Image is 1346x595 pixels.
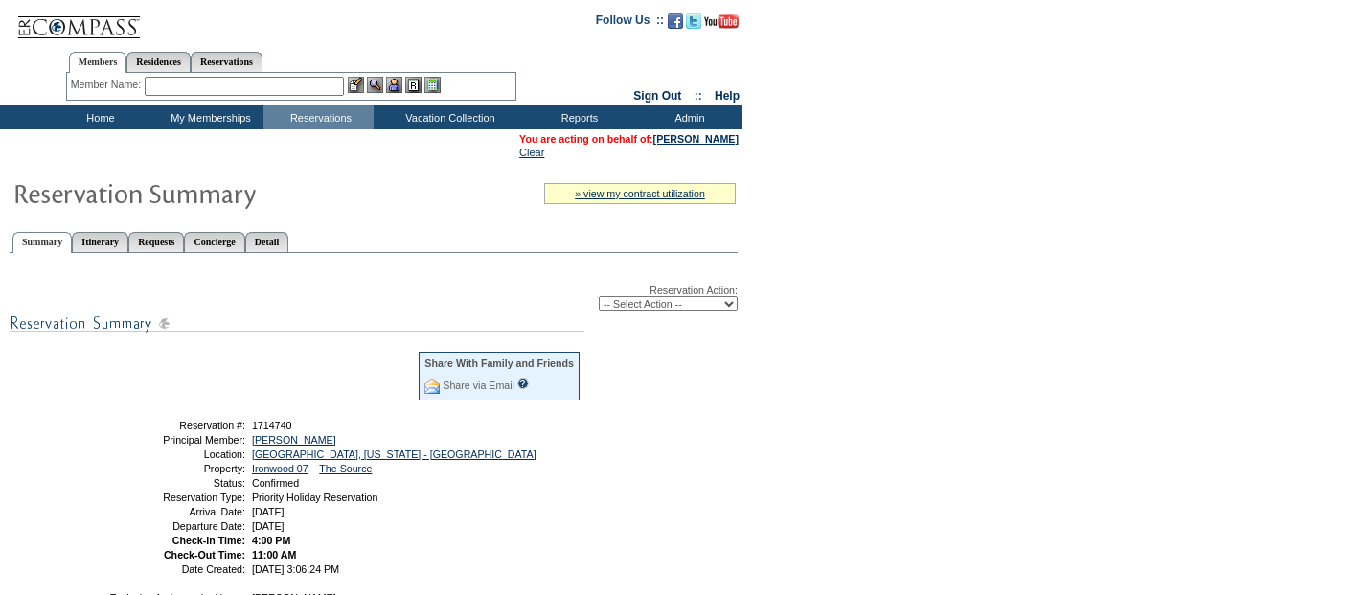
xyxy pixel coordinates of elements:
a: Help [715,89,740,103]
a: Become our fan on Facebook [668,19,683,31]
div: Member Name: [71,77,145,93]
img: b_edit.gif [348,77,364,93]
td: Follow Us :: [596,11,664,34]
img: Reservations [405,77,422,93]
a: Members [69,52,127,73]
img: Become our fan on Facebook [668,13,683,29]
img: View [367,77,383,93]
a: Subscribe to our YouTube Channel [704,19,739,31]
img: Impersonate [386,77,402,93]
a: Follow us on Twitter [686,19,701,31]
img: b_calculator.gif [424,77,441,93]
a: Sign Out [633,89,681,103]
a: Reservations [191,52,262,72]
a: Residences [126,52,191,72]
img: Follow us on Twitter [686,13,701,29]
span: :: [695,89,702,103]
img: Subscribe to our YouTube Channel [704,14,739,29]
